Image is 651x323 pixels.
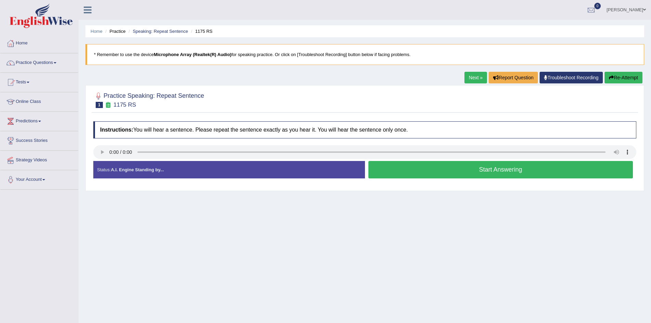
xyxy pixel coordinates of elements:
button: Report Question [489,72,538,83]
button: Re-Attempt [605,72,642,83]
a: Home [91,29,103,34]
b: Microphone Array (Realtek(R) Audio) [154,52,231,57]
button: Start Answering [368,161,633,178]
span: 0 [594,3,601,9]
li: 1175 RS [189,28,213,35]
h4: You will hear a sentence. Please repeat the sentence exactly as you hear it. You will hear the se... [93,121,636,138]
strong: A.I. Engine Standing by... [111,167,164,172]
b: Instructions: [100,127,133,133]
small: 1175 RS [113,102,136,108]
a: Next » [464,72,487,83]
span: 1 [96,102,103,108]
a: Online Class [0,92,78,109]
li: Practice [104,28,125,35]
small: Exam occurring question [105,102,112,108]
a: Strategy Videos [0,151,78,168]
a: Speaking: Repeat Sentence [133,29,188,34]
a: Tests [0,73,78,90]
blockquote: * Remember to use the device for speaking practice. Or click on [Troubleshoot Recording] button b... [85,44,644,65]
a: Practice Questions [0,53,78,70]
a: Troubleshoot Recording [540,72,603,83]
h2: Practice Speaking: Repeat Sentence [93,91,204,108]
a: Predictions [0,112,78,129]
a: Home [0,34,78,51]
div: Status: [93,161,365,178]
a: Your Account [0,170,78,187]
a: Success Stories [0,131,78,148]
